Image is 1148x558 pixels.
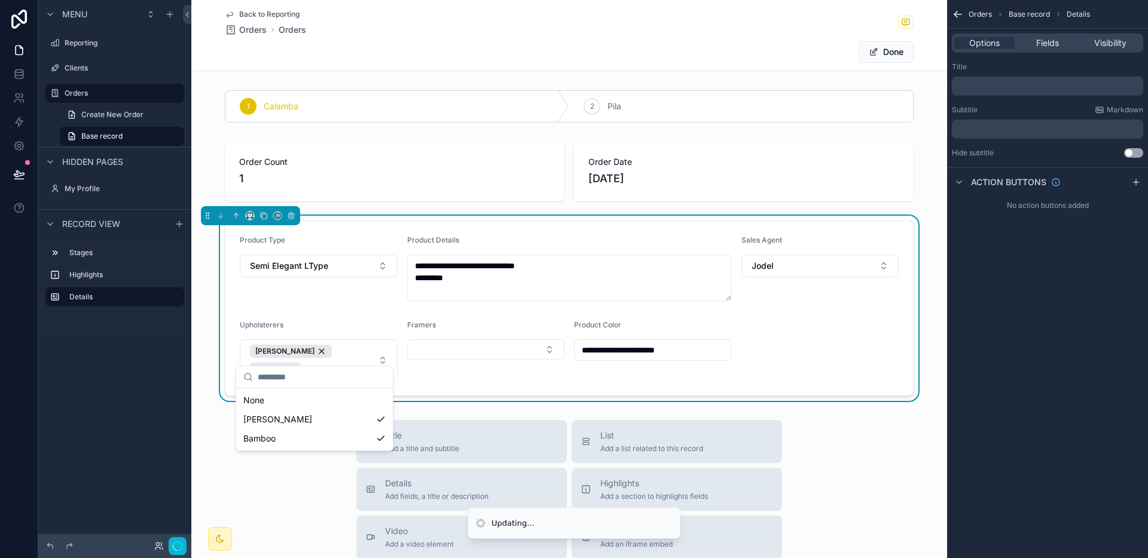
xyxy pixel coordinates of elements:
label: Reporting [65,38,182,48]
a: Reporting [45,33,184,53]
span: Options [969,37,1000,49]
button: TitleAdd a title and subtitle [356,420,567,463]
span: Video [385,525,454,537]
button: ListAdd a list related to this record [572,420,782,463]
span: Visibility [1094,37,1126,49]
span: Product Type [240,235,285,244]
div: No action buttons added [947,196,1148,215]
span: List [600,430,703,442]
label: Clients [65,63,182,73]
div: scrollable content [38,238,191,318]
span: Upholsterers [240,320,283,329]
span: Fields [1036,37,1059,49]
span: Framers [407,320,436,329]
span: Add a video element [385,539,454,549]
span: Semi Elegant LType [250,260,328,272]
span: Base record [1009,10,1050,19]
span: Add an iframe embed [600,539,673,549]
button: Select Button [240,255,398,277]
span: Back to Reporting [239,10,300,19]
a: Base record [60,127,184,146]
div: scrollable content [952,119,1143,139]
span: Markdown [1107,105,1143,115]
button: HighlightsAdd a section to highlights fields [572,468,782,511]
button: Select Button [741,255,899,277]
span: [PERSON_NAME] [255,347,315,356]
button: Unselect 11 [250,345,332,358]
button: Done [859,41,914,63]
span: Create New Order [81,110,143,119]
span: [PERSON_NAME] [243,413,312,425]
label: My Profile [65,184,182,194]
span: Action buttons [971,176,1046,188]
button: Select Button [240,339,398,381]
div: None [239,391,390,410]
span: Add a section to highlights fields [600,492,708,501]
span: Orders [239,24,267,36]
label: Details [69,292,175,302]
span: Title [385,430,459,442]
span: Product Details [407,235,459,244]
span: Record view [62,218,120,230]
label: Hide subtitle [952,148,994,158]
div: scrollable content [952,76,1143,96]
span: Menu [62,8,87,20]
span: Orders [969,10,992,19]
span: Details [385,477,488,489]
span: Highlights [600,477,708,489]
a: Back to Reporting [225,10,300,19]
button: Select Button [407,339,565,360]
span: Jodel [752,260,774,272]
div: Suggestions [236,388,393,450]
label: Highlights [69,270,179,280]
a: Orders [45,84,184,103]
span: Hidden pages [62,156,123,168]
a: Orders [279,24,306,36]
label: Title [952,62,967,72]
span: Bamboo [255,364,283,374]
label: Orders [65,88,177,98]
span: Add fields, a title or description [385,492,488,501]
span: Add a title and subtitle [385,444,459,453]
span: Sales Agent [741,235,782,244]
div: Updating... [491,517,535,529]
label: Subtitle [952,105,978,115]
span: Add a list related to this record [600,444,703,453]
a: My Profile [45,179,184,198]
a: Orders [225,24,267,36]
span: Product Color [574,320,621,329]
span: Bamboo [243,433,276,444]
a: Create New Order [60,105,184,124]
a: Clients [45,59,184,78]
span: Details [1067,10,1090,19]
button: DetailsAdd fields, a title or description [356,468,567,511]
label: Stages [69,248,179,257]
span: Base record [81,131,123,141]
button: Unselect 7 [250,363,301,376]
a: Markdown [1095,105,1143,115]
